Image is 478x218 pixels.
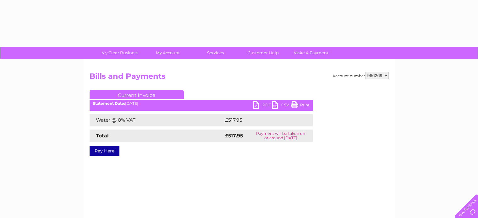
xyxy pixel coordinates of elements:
div: Account number [332,72,389,79]
td: £517.95 [223,114,301,126]
a: My Account [142,47,194,59]
strong: Total [96,133,109,139]
a: Current Invoice [90,90,184,99]
a: My Clear Business [94,47,146,59]
a: Services [190,47,241,59]
h2: Bills and Payments [90,72,389,84]
strong: £517.95 [225,133,243,139]
div: [DATE] [90,101,313,106]
a: Print [291,101,310,110]
td: Payment will be taken on or around [DATE] [249,130,312,142]
a: Customer Help [237,47,289,59]
td: Water @ 0% VAT [90,114,223,126]
a: Pay Here [90,146,119,156]
a: CSV [272,101,291,110]
a: Make A Payment [285,47,337,59]
b: Statement Date: [93,101,125,106]
a: PDF [253,101,272,110]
